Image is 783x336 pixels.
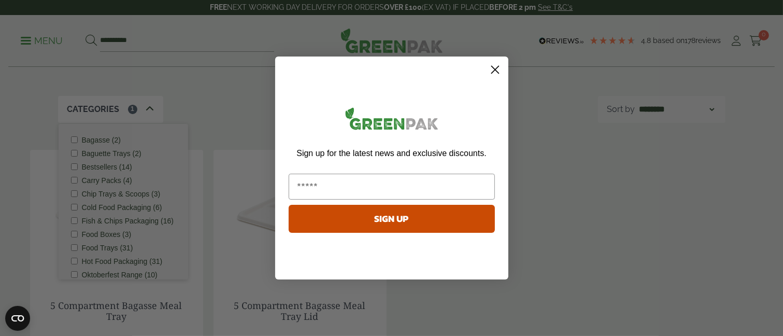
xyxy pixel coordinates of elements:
[296,149,486,158] span: Sign up for the latest news and exclusive discounts.
[289,174,495,200] input: Email
[486,61,504,79] button: Close dialog
[5,306,30,331] button: Open CMP widget
[289,103,495,138] img: greenpak_logo
[289,205,495,233] button: SIGN UP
